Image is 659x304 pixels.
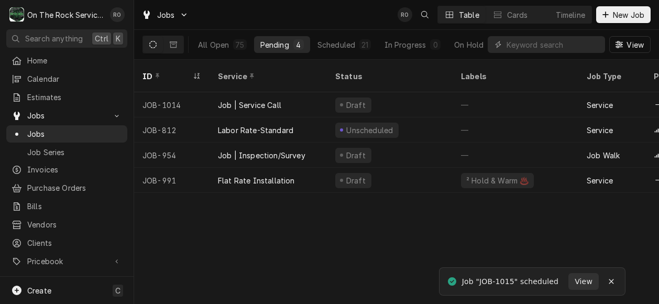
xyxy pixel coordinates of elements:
div: ² Hold & Warm ♨️ [465,175,530,186]
button: New Job [596,6,651,23]
span: View [573,276,595,287]
span: Job Series [27,147,122,158]
span: Reports [27,275,122,286]
span: Calendar [27,73,122,84]
div: Rich Ortega's Avatar [398,7,412,22]
div: Scheduled [317,39,355,50]
a: Reports [6,272,127,289]
span: K [116,33,120,44]
span: New Job [611,9,646,20]
div: Table [459,9,479,20]
span: Bills [27,201,122,212]
div: Job | Inspection/Survey [218,150,305,161]
span: Create [27,286,51,295]
div: JOB-954 [134,143,210,168]
div: Labor Rate-Standard [218,125,293,136]
div: On Hold [454,39,484,50]
a: Clients [6,234,127,252]
div: Job "JOB-1015" scheduled [462,276,560,287]
div: ID [142,71,191,82]
div: Timeline [556,9,585,20]
div: 21 [361,39,368,50]
div: Rich Ortega's Avatar [110,7,125,22]
a: Purchase Orders [6,179,127,197]
div: On The Rock Services's Avatar [9,7,24,22]
div: 75 [235,39,244,50]
div: JOB-991 [134,168,210,193]
a: Go to Jobs [137,6,193,24]
button: Search anythingCtrlK [6,29,127,48]
span: C [115,285,120,296]
div: Service [587,125,613,136]
div: — [453,143,578,168]
div: In Progress [385,39,426,50]
button: View [609,36,651,53]
a: Job Series [6,144,127,161]
span: Purchase Orders [27,182,122,193]
a: Go to Jobs [6,107,127,124]
div: On The Rock Services [27,9,104,20]
span: Home [27,55,122,66]
a: Bills [6,198,127,215]
div: O [9,7,24,22]
div: Status [335,71,442,82]
a: Calendar [6,70,127,88]
div: Flat Rate Installation [218,175,295,186]
input: Keyword search [507,36,600,53]
span: Ctrl [95,33,108,44]
div: Job Type [587,71,637,82]
div: RO [110,7,125,22]
a: Invoices [6,161,127,178]
a: Go to Pricebook [6,253,127,270]
span: Jobs [27,110,106,121]
div: JOB-1014 [134,92,210,117]
div: Draft [345,175,367,186]
div: JOB-812 [134,117,210,143]
span: Vendors [27,219,122,230]
span: Clients [27,237,122,248]
div: All Open [198,39,229,50]
div: Draft [345,150,367,161]
span: Jobs [27,128,122,139]
a: Jobs [6,125,127,143]
div: — [453,117,578,143]
div: Cards [507,9,528,20]
a: Vendors [6,216,127,233]
div: Service [587,175,613,186]
div: Pending [260,39,289,50]
span: Invoices [27,164,122,175]
div: Labels [461,71,570,82]
div: 4 [295,39,302,50]
span: Pricebook [27,256,106,267]
div: Job | Service Call [218,100,281,111]
button: Open search [416,6,433,23]
span: View [624,39,646,50]
a: Home [6,52,127,69]
div: Job Walk [587,150,620,161]
button: View [568,273,599,290]
a: Estimates [6,89,127,106]
div: — [453,92,578,117]
div: Unscheduled [345,125,394,136]
span: Search anything [25,33,83,44]
div: Draft [345,100,367,111]
div: 0 [432,39,438,50]
div: RO [398,7,412,22]
span: Jobs [157,9,175,20]
div: Service [218,71,316,82]
span: Estimates [27,92,122,103]
div: Service [587,100,613,111]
